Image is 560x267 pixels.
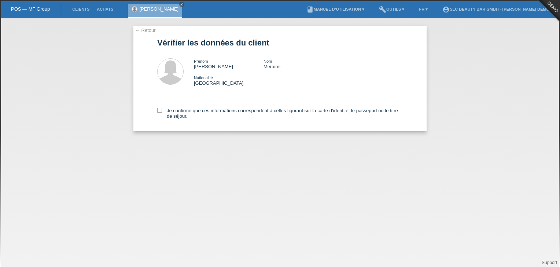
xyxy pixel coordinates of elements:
[375,7,408,11] a: buildOutils ▾
[11,6,50,12] a: POS — MF Group
[442,6,450,13] i: account_circle
[439,7,556,11] a: account_circleSLC Beauty Bar GmbH - [PERSON_NAME] Demo ▾
[179,2,184,7] a: close
[194,75,264,86] div: [GEOGRAPHIC_DATA]
[194,59,208,63] span: Prénom
[180,3,184,6] i: close
[194,76,213,80] span: Nationalité
[69,7,93,11] a: Clients
[415,7,431,11] a: FR ▾
[306,6,314,13] i: book
[264,58,333,69] div: Meraimi
[139,6,178,12] a: [PERSON_NAME]
[264,59,272,63] span: Nom
[93,7,117,11] a: Achats
[157,38,403,47] h1: Vérifier les données du client
[135,28,156,33] a: ← Retour
[379,6,386,13] i: build
[157,108,403,119] label: Je confirme que ces informations correspondent à celles figurant sur la carte d’identité, le pass...
[194,58,264,69] div: [PERSON_NAME]
[542,260,557,265] a: Support
[303,7,368,11] a: bookManuel d’utilisation ▾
